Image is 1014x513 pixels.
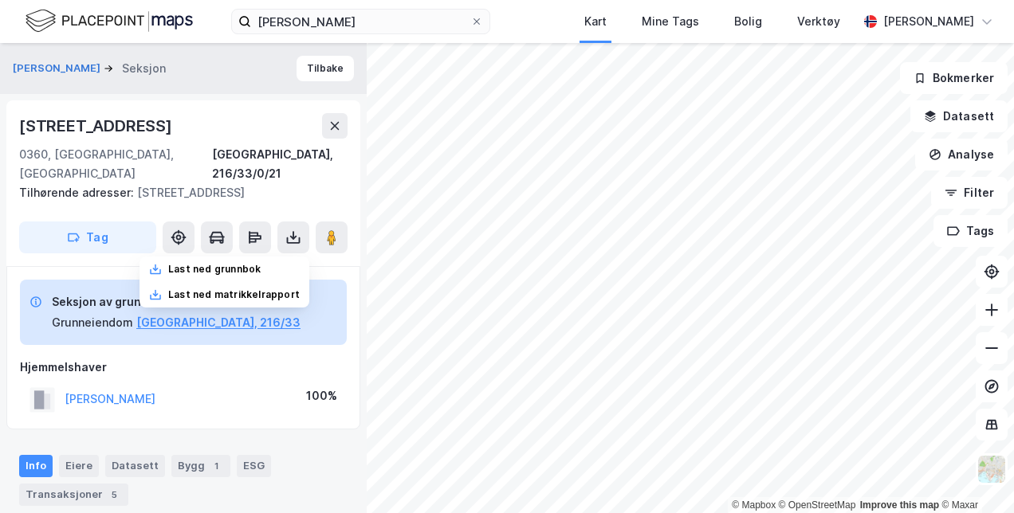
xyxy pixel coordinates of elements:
[19,186,137,199] span: Tilhørende adresser:
[208,458,224,474] div: 1
[900,62,1008,94] button: Bokmerker
[883,12,974,31] div: [PERSON_NAME]
[168,288,300,301] div: Last ned matrikkelrapport
[915,139,1008,170] button: Analyse
[106,487,122,503] div: 5
[52,313,133,332] div: Grunneiendom
[910,100,1008,132] button: Datasett
[297,56,354,81] button: Tilbake
[237,455,271,477] div: ESG
[105,455,165,477] div: Datasett
[734,12,762,31] div: Bolig
[26,7,193,35] img: logo.f888ab2527a4732fd821a326f86c7f29.svg
[136,313,301,332] button: [GEOGRAPHIC_DATA], 216/33
[122,59,166,78] div: Seksjon
[168,263,261,276] div: Last ned grunnbok
[934,437,1014,513] iframe: Chat Widget
[306,386,337,405] div: 100%
[19,484,128,506] div: Transaksjoner
[797,12,840,31] div: Verktøy
[584,12,607,31] div: Kart
[19,221,156,253] button: Tag
[19,145,212,183] div: 0360, [GEOGRAPHIC_DATA], [GEOGRAPHIC_DATA]
[931,177,1008,209] button: Filter
[779,499,856,511] a: OpenStreetMap
[19,455,53,477] div: Info
[732,499,776,511] a: Mapbox
[19,113,175,139] div: [STREET_ADDRESS]
[13,61,104,76] button: [PERSON_NAME]
[251,10,470,33] input: Søk på adresse, matrikkel, gårdeiere, leietakere eller personer
[933,215,1008,247] button: Tags
[171,455,230,477] div: Bygg
[642,12,699,31] div: Mine Tags
[860,499,939,511] a: Improve this map
[20,358,347,377] div: Hjemmelshaver
[59,455,99,477] div: Eiere
[934,437,1014,513] div: Kontrollprogram for chat
[212,145,348,183] div: [GEOGRAPHIC_DATA], 216/33/0/21
[19,183,335,202] div: [STREET_ADDRESS]
[52,292,301,311] div: Seksjon av grunneiendom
